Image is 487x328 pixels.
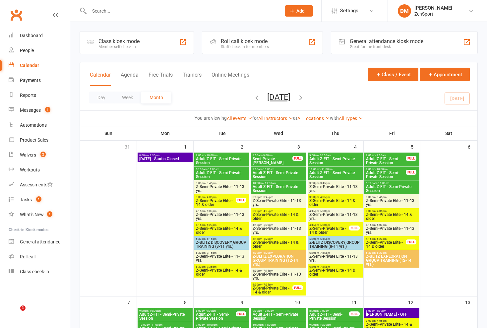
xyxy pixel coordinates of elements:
span: Z-Semi-Private Elite - 14 & older [309,268,361,276]
div: Class kiosk mode [98,38,140,44]
div: Assessments [20,182,53,187]
span: - 6:20pm [262,251,273,254]
span: Adult Z-FIT - Semi-Private Session [252,171,305,179]
span: 9:00am [196,323,248,326]
div: FULL [406,239,416,244]
span: Z-Semi-Private Elite - 14 & older [366,240,406,248]
a: Dashboard [9,28,70,43]
a: All events [227,116,252,121]
input: Search... [87,6,276,16]
span: 3:00pm [309,196,361,199]
th: Fri [364,126,420,140]
div: [PERSON_NAME] [414,5,452,11]
span: Adult Z-FIT - Semi-Private Session [196,171,248,179]
span: 8:00am [366,309,418,312]
span: - 6:15pm [206,237,216,240]
span: - 10:00am [149,309,161,312]
span: 4:15pm [309,210,361,213]
span: 3:00pm [366,196,418,199]
span: 1 [47,211,52,217]
span: - 3:45pm [262,196,273,199]
a: All Locations [297,116,330,121]
div: Roll call kiosk mode [221,38,269,44]
span: 6:30pm [196,265,248,268]
button: Online Meetings [212,72,249,86]
span: 9:00am [309,323,361,326]
span: - 7:15pm [206,251,216,254]
a: Assessments [9,177,70,192]
div: Staff check-in for members [221,44,269,49]
span: Z-Semi-Private Elite - 11-13 yrs. [366,199,418,207]
span: Adult Z-FIT - Semi-Private Session [196,312,236,320]
div: 11 [351,296,363,307]
span: 4:15pm [252,224,305,227]
span: Z-Semi-Private Elite - 14 & older [252,213,305,221]
span: - 4:05pm [262,210,273,213]
span: 4:15pm [252,237,305,240]
a: Workouts [9,163,70,177]
div: 3 [297,141,307,152]
div: FULL [236,198,246,203]
span: Z-BLITZ DISCOVERY GROUP TRAINING (8-11 yrs.) [196,240,248,248]
div: FULL [349,311,360,316]
a: Product Sales [9,133,70,148]
button: Free Trials [149,72,173,86]
span: 8:00am [252,154,293,157]
button: [DATE] [267,93,290,102]
span: - 11:00am [320,168,333,171]
span: - 5:20pm [206,224,216,227]
th: Sat [420,126,477,140]
div: Workouts [20,167,40,172]
span: - 7:15pm [319,251,330,254]
span: 8:00am [196,309,236,312]
span: 3:00pm [196,182,248,185]
div: FULL [292,156,303,161]
span: - 10:00am [319,323,331,326]
iframe: Intercom live chat [7,305,23,321]
div: 12 [408,296,420,307]
span: - 9:00am [375,154,386,157]
span: - 5:00pm [206,210,216,213]
span: - 5:00pm [376,224,387,227]
span: 5:30pm [196,237,248,240]
span: 6:30pm [196,251,248,254]
button: Class / Event [368,68,418,81]
button: Trainers [183,72,202,86]
span: Z-Semi-Private Elite - 14 & older [309,227,349,234]
button: Agenda [121,72,139,86]
span: Z-Semi-Private Elite - 11-13 yrs. [309,213,361,221]
a: All Instructors [258,116,293,121]
span: 5:30pm [309,237,361,240]
div: FULL [349,226,360,230]
th: Sun [80,126,137,140]
span: - 11:00am [207,168,219,171]
span: 3:00pm [366,210,418,213]
div: 6 [468,141,477,152]
span: - 11:00am [264,182,276,185]
span: - 3:45pm [319,182,330,185]
span: [DATE] - Studio Closed [139,157,191,161]
span: Z-Semi-Private Elite - 11-13 yrs. [309,185,361,193]
span: 8:00am [309,309,349,312]
div: 9 [241,296,250,307]
span: 10:00am [366,182,418,185]
span: 3:00pm [252,210,305,213]
div: 8 [184,296,193,307]
span: - 7:30pm [149,154,159,157]
span: - 4:05pm [206,196,216,199]
span: Adult Z-FIT - Semi-Private Session [366,185,418,193]
span: - 11:00am [377,182,389,185]
span: - 10:00am [375,168,388,171]
a: Clubworx [8,7,25,23]
span: 6:30pm [309,265,361,268]
span: Z-Semi-Private Elite - 11-13 yrs. [196,213,248,221]
span: 4:15pm [196,210,248,213]
span: 3:00pm [196,196,236,199]
span: Z-Semi-Private Elite - 11-13 yrs. [252,227,305,234]
span: 6:30pm [252,283,293,286]
strong: You are viewing [195,115,227,121]
span: - 5:20pm [262,237,273,240]
a: Automations [9,118,70,133]
span: - 7:35pm [206,265,216,268]
div: Waivers [20,152,36,158]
